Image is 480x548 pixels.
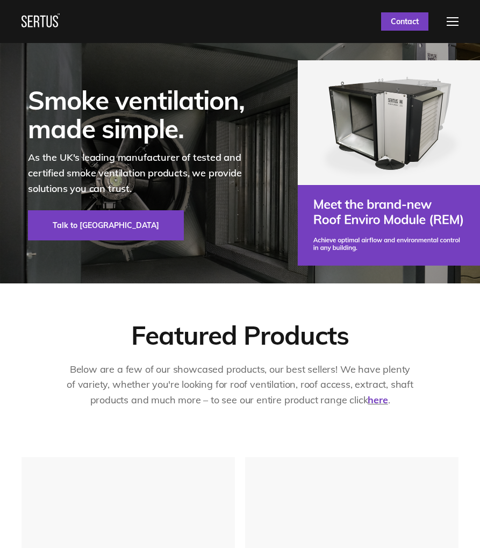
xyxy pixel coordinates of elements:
[368,394,388,406] a: here
[28,210,184,240] a: Talk to [GEOGRAPHIC_DATA]
[381,12,428,31] a: Contact
[66,362,415,408] p: Below are a few of our showcased products, our best sellers! We have plenty of variety, whether y...
[28,86,264,143] div: Smoke ventilation, made simple.
[131,319,349,351] div: Featured Products
[28,150,264,196] p: As the UK's leading manufacturer of tested and certified smoke ventilation products, we provide s...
